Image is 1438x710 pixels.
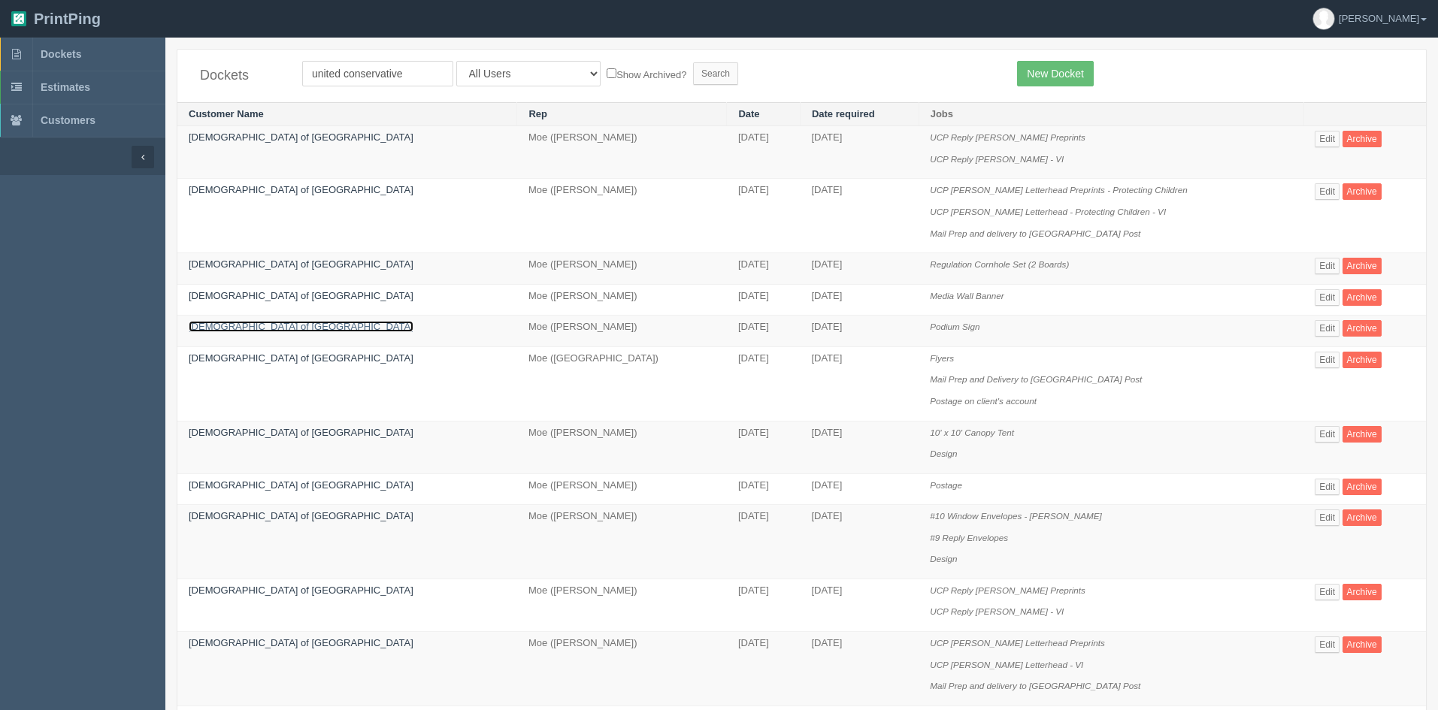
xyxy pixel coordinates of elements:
[1343,636,1382,653] a: Archive
[930,449,957,458] i: Design
[41,114,95,126] span: Customers
[189,108,264,119] a: Customer Name
[930,660,1083,669] i: UCP [PERSON_NAME] Letterhead - VI
[800,632,919,706] td: [DATE]
[1315,352,1340,368] a: Edit
[727,421,801,473] td: [DATE]
[1315,258,1340,274] a: Edit
[1343,289,1382,306] a: Archive
[930,207,1166,216] i: UCP [PERSON_NAME] Letterhead - Protecting Children - VI
[189,637,413,648] a: [DEMOGRAPHIC_DATA] of [GEOGRAPHIC_DATA]
[930,322,979,331] i: Podium Sign
[1313,8,1334,29] img: avatar_default-7531ab5dedf162e01f1e0bb0964e6a185e93c5c22dfe317fb01d7f8cd2b1632c.jpg
[930,154,1064,164] i: UCP Reply [PERSON_NAME] - VI
[1315,479,1340,495] a: Edit
[930,638,1105,648] i: UCP [PERSON_NAME] Letterhead Preprints
[930,396,1037,406] i: Postage on client's account
[800,284,919,316] td: [DATE]
[1315,584,1340,600] a: Edit
[693,62,738,85] input: Search
[800,126,919,179] td: [DATE]
[1343,352,1382,368] a: Archive
[189,352,413,364] a: [DEMOGRAPHIC_DATA] of [GEOGRAPHIC_DATA]
[607,68,616,78] input: Show Archived?
[517,505,727,579] td: Moe ([PERSON_NAME])
[517,579,727,631] td: Moe ([PERSON_NAME])
[200,68,280,83] h4: Dockets
[1343,426,1382,443] a: Archive
[930,259,1069,269] i: Regulation Cornhole Set (2 Boards)
[919,102,1303,126] th: Jobs
[800,421,919,473] td: [DATE]
[930,228,1140,238] i: Mail Prep and delivery to [GEOGRAPHIC_DATA] Post
[1315,426,1340,443] a: Edit
[11,11,26,26] img: logo-3e63b451c926e2ac314895c53de4908e5d424f24456219fb08d385ab2e579770.png
[189,290,413,301] a: [DEMOGRAPHIC_DATA] of [GEOGRAPHIC_DATA]
[607,65,686,83] label: Show Archived?
[517,473,727,505] td: Moe ([PERSON_NAME])
[800,179,919,253] td: [DATE]
[189,321,413,332] a: [DEMOGRAPHIC_DATA] of [GEOGRAPHIC_DATA]
[930,428,1014,437] i: 10' x 10' Canopy Tent
[1315,289,1340,306] a: Edit
[930,606,1064,616] i: UCP Reply [PERSON_NAME] - VI
[727,346,801,421] td: [DATE]
[738,108,759,119] a: Date
[1017,61,1093,86] a: New Docket
[930,132,1085,142] i: UCP Reply [PERSON_NAME] Preprints
[727,473,801,505] td: [DATE]
[528,108,547,119] a: Rep
[189,585,413,596] a: [DEMOGRAPHIC_DATA] of [GEOGRAPHIC_DATA]
[1343,131,1382,147] a: Archive
[727,179,801,253] td: [DATE]
[727,126,801,179] td: [DATE]
[800,579,919,631] td: [DATE]
[800,505,919,579] td: [DATE]
[1343,509,1382,526] a: Archive
[1343,320,1382,337] a: Archive
[517,284,727,316] td: Moe ([PERSON_NAME])
[1343,479,1382,495] a: Archive
[517,179,727,253] td: Moe ([PERSON_NAME])
[727,316,801,347] td: [DATE]
[302,61,453,86] input: Customer Name
[1315,131,1340,147] a: Edit
[41,48,81,60] span: Dockets
[930,480,962,490] i: Postage
[1343,183,1382,200] a: Archive
[189,131,413,143] a: [DEMOGRAPHIC_DATA] of [GEOGRAPHIC_DATA]
[189,258,413,270] a: [DEMOGRAPHIC_DATA] of [GEOGRAPHIC_DATA]
[727,632,801,706] td: [DATE]
[1315,636,1340,653] a: Edit
[930,185,1188,195] i: UCP [PERSON_NAME] Letterhead Preprints - Protecting Children
[517,253,727,285] td: Moe ([PERSON_NAME])
[1343,584,1382,600] a: Archive
[517,421,727,473] td: Moe ([PERSON_NAME])
[1315,320,1340,337] a: Edit
[189,510,413,521] a: [DEMOGRAPHIC_DATA] of [GEOGRAPHIC_DATA]
[930,585,1085,595] i: UCP Reply [PERSON_NAME] Preprints
[727,284,801,316] td: [DATE]
[727,253,801,285] td: [DATE]
[930,353,954,363] i: Flyers
[800,473,919,505] td: [DATE]
[189,427,413,438] a: [DEMOGRAPHIC_DATA] of [GEOGRAPHIC_DATA]
[189,479,413,491] a: [DEMOGRAPHIC_DATA] of [GEOGRAPHIC_DATA]
[930,554,957,563] i: Design
[189,184,413,195] a: [DEMOGRAPHIC_DATA] of [GEOGRAPHIC_DATA]
[930,681,1140,690] i: Mail Prep and delivery to [GEOGRAPHIC_DATA] Post
[517,316,727,347] td: Moe ([PERSON_NAME])
[727,579,801,631] td: [DATE]
[930,374,1142,384] i: Mail Prep and Delivery to [GEOGRAPHIC_DATA] Post
[930,533,1008,542] i: #9 Reply Envelopes
[517,346,727,421] td: Moe ([GEOGRAPHIC_DATA])
[517,632,727,706] td: Moe ([PERSON_NAME])
[800,316,919,347] td: [DATE]
[800,253,919,285] td: [DATE]
[930,291,1004,301] i: Media Wall Banner
[1315,509,1340,526] a: Edit
[812,108,875,119] a: Date required
[1343,258,1382,274] a: Archive
[800,346,919,421] td: [DATE]
[517,126,727,179] td: Moe ([PERSON_NAME])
